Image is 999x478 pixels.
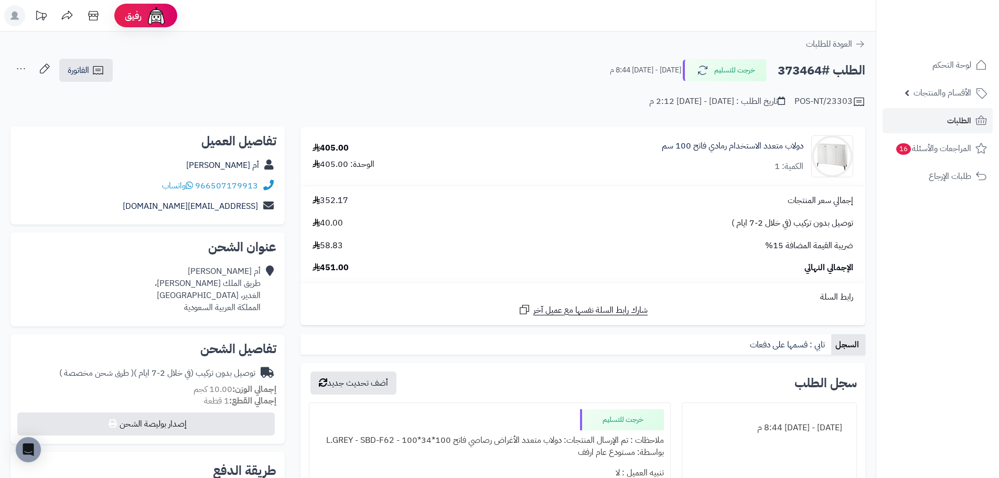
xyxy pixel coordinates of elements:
div: ملاحظات : تم الإرسال المنتجات: دولاب متعدد الأغراض رصاصي فاتح 100*34*100 - L.GREY - SBD-F62 بواسط... [316,430,663,463]
a: [EMAIL_ADDRESS][DOMAIN_NAME] [123,200,258,213]
a: 966507179913 [195,179,258,192]
span: لوحة التحكم [932,58,971,72]
span: الطلبات [947,113,971,128]
h2: تفاصيل الشحن [19,343,276,355]
div: أم [PERSON_NAME] طريق الملك [PERSON_NAME]، الغدير، [GEOGRAPHIC_DATA] المملكة العربية السعودية [155,265,261,313]
div: تاريخ الطلب : [DATE] - [DATE] 2:12 م [649,95,785,108]
a: تابي : قسمها على دفعات [746,334,831,355]
div: الوحدة: 405.00 [313,158,374,171]
span: 58.83 [313,240,343,252]
span: ( طرق شحن مخصصة ) [59,367,134,379]
a: طلبات الإرجاع [883,164,993,189]
small: [DATE] - [DATE] 8:44 م [610,65,681,76]
a: العودة للطلبات [806,38,865,50]
a: السجل [831,334,865,355]
div: POS-NT/23303 [794,95,865,108]
button: أضف تحديث جديد [310,371,396,395]
button: خرجت للتسليم [683,59,767,81]
img: ai-face.png [146,5,167,26]
div: خرجت للتسليم [580,409,664,430]
div: رابط السلة [305,291,861,303]
h3: سجل الطلب [794,377,857,389]
a: دولاب متعدد الاستخدام رمادي فاتح 100 سم [662,140,803,152]
small: 1 قطعة [204,395,276,407]
span: المراجعات والأسئلة [895,141,971,156]
div: Open Intercom Messenger [16,437,41,462]
a: المراجعات والأسئلة16 [883,136,993,161]
span: 352.17 [313,195,348,207]
h2: طريقة الدفع [213,464,276,477]
div: 405.00 [313,142,349,154]
img: 1738405666-110113010118-90x90.jpg [812,135,853,177]
button: إصدار بوليصة الشحن [17,412,275,435]
a: شارك رابط السلة نفسها مع عميل آخر [518,303,648,316]
span: 451.00 [313,262,349,274]
h2: عنوان الشحن [19,241,276,253]
span: ضريبة القيمة المضافة 15% [765,240,853,252]
a: لوحة التحكم [883,52,993,78]
strong: إجمالي القطع: [229,395,276,407]
span: شارك رابط السلة نفسها مع عميل آخر [533,304,648,316]
div: [DATE] - [DATE] 8:44 م [689,418,850,438]
a: الفاتورة [59,59,113,82]
a: واتساب [162,179,193,192]
span: الإجمالي النهائي [804,262,853,274]
h2: الطلب #373464 [778,60,865,81]
span: الفاتورة [68,64,89,77]
span: العودة للطلبات [806,38,852,50]
small: 10.00 كجم [194,383,276,396]
img: logo-2.png [928,17,989,39]
span: الأقسام والمنتجات [914,86,971,100]
span: توصيل بدون تركيب (في خلال 2-7 ايام ) [732,217,853,229]
span: طلبات الإرجاع [929,169,971,184]
h2: تفاصيل العميل [19,135,276,147]
div: توصيل بدون تركيب (في خلال 2-7 ايام ) [59,367,255,379]
span: رفيق [125,9,142,22]
a: الطلبات [883,108,993,133]
div: الكمية: 1 [775,161,803,173]
strong: إجمالي الوزن: [232,383,276,396]
a: أم [PERSON_NAME] [186,159,259,172]
span: 16 [896,143,911,155]
span: إجمالي سعر المنتجات [788,195,853,207]
span: 40.00 [313,217,343,229]
a: تحديثات المنصة [28,5,54,29]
